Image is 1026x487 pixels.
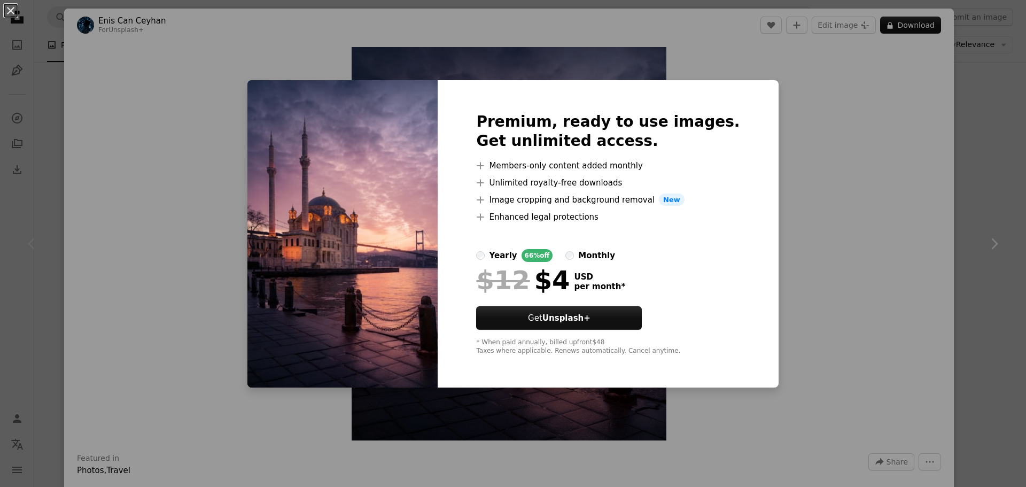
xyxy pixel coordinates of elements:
[565,251,574,260] input: monthly
[476,266,530,294] span: $12
[522,249,553,262] div: 66% off
[476,112,740,151] h2: Premium, ready to use images. Get unlimited access.
[476,159,740,172] li: Members-only content added monthly
[476,176,740,189] li: Unlimited royalty-free downloads
[489,249,517,262] div: yearly
[574,272,625,282] span: USD
[476,251,485,260] input: yearly66%off
[476,266,570,294] div: $4
[476,338,740,355] div: * When paid annually, billed upfront $48 Taxes where applicable. Renews automatically. Cancel any...
[574,282,625,291] span: per month *
[659,194,685,206] span: New
[578,249,615,262] div: monthly
[542,313,590,323] strong: Unsplash+
[247,80,438,388] img: premium_photo-1691338312403-e9f7f7984eeb
[476,306,642,330] button: GetUnsplash+
[476,211,740,223] li: Enhanced legal protections
[476,194,740,206] li: Image cropping and background removal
